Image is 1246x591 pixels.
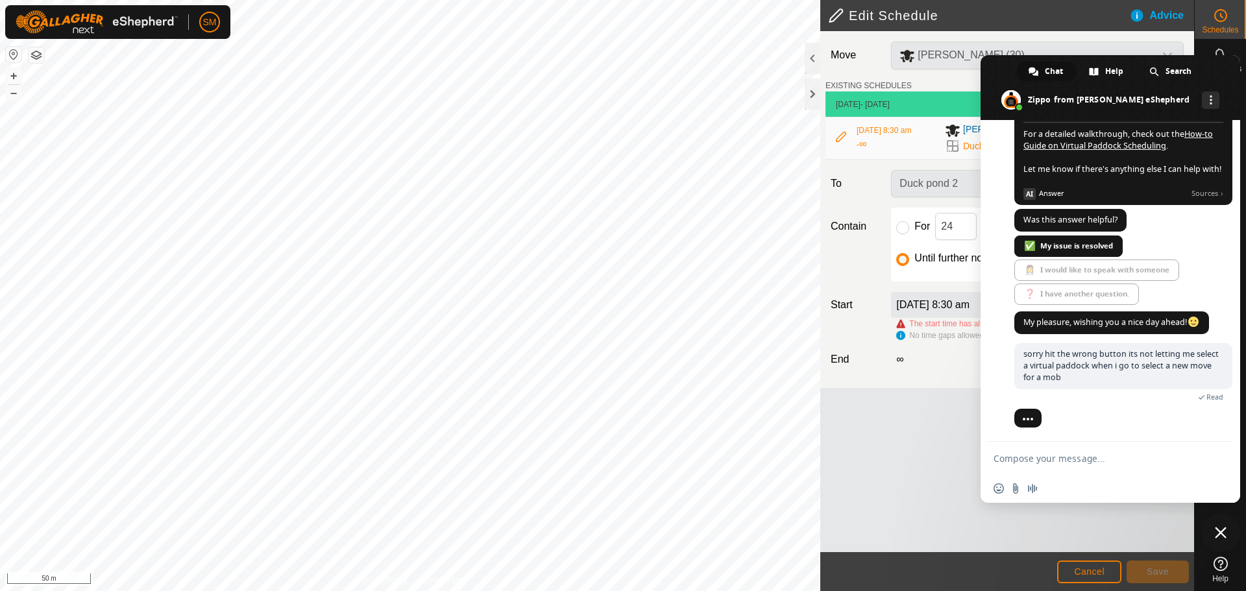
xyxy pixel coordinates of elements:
[963,139,1014,153] span: Duck pond 2
[857,126,911,135] span: [DATE] 8:30 am
[1057,561,1121,583] button: Cancel
[914,221,930,232] label: For
[1138,62,1204,81] div: Search
[1023,128,1213,151] a: How-to Guide on Virtual Paddock Scheduling
[1023,214,1118,225] span: Was this answer helpful?
[914,253,999,263] label: Until further notice
[1077,62,1136,81] div: Help
[909,331,1078,340] span: No time gaps allowed between scheduled moves
[861,100,890,109] span: - [DATE]
[1201,513,1240,552] div: Close chat
[1039,187,1186,199] span: Answer
[1195,551,1246,588] a: Help
[16,10,178,34] img: Gallagher Logo
[891,354,909,365] label: ∞
[6,85,21,101] button: –
[825,170,886,197] label: To
[359,574,408,586] a: Privacy Policy
[1027,483,1038,494] span: Audio message
[423,574,461,586] a: Contact Us
[1010,483,1021,494] span: Send a file
[1074,566,1105,577] span: Cancel
[1202,91,1219,109] div: More channels
[828,8,1129,23] h2: Edit Schedule
[1202,26,1238,34] span: Schedules
[857,136,866,152] div: -
[1045,62,1063,81] span: Chat
[859,138,866,149] span: ∞
[1191,187,1224,199] span: Sources
[963,123,1057,138] span: [PERSON_NAME] (30)
[1017,62,1076,81] div: Chat
[1023,188,1036,200] span: AI
[1023,348,1219,383] span: sorry hit the wrong button its not letting me select a virtual paddock when i go to select a new ...
[994,483,1004,494] span: Insert an emoji
[1206,392,1223,402] span: Read
[6,68,21,84] button: +
[836,100,861,109] span: [DATE]
[825,80,912,91] label: EXISTING SCHEDULES
[1129,8,1194,23] div: Advice
[825,219,886,234] label: Contain
[825,42,886,69] label: Move
[1166,62,1191,81] span: Search
[1023,317,1200,328] span: My pleasure, wishing you a nice day ahead!
[203,16,217,29] span: SM
[896,299,970,310] label: [DATE] 8:30 am
[825,297,886,313] label: Start
[1212,575,1228,583] span: Help
[6,47,21,62] button: Reset Map
[29,47,44,63] button: Map Layers
[1147,566,1169,577] span: Save
[1105,62,1123,81] span: Help
[1127,561,1189,583] button: Save
[825,352,886,367] label: End
[994,453,1199,464] textarea: Compose your message...
[896,318,1199,330] div: The start time has already passed. Refresh the page and select a future time.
